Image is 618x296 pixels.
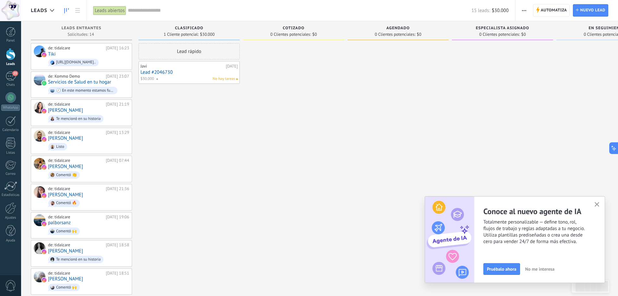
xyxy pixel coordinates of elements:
a: [PERSON_NAME] [48,276,83,282]
button: Pruébalo ahora [483,263,520,275]
div: de: tidalcare [48,186,103,191]
a: [PERSON_NAME] [48,248,83,254]
div: Te mencionó en su historia [56,117,101,121]
div: palborsanz [34,214,45,226]
span: $30.000 [140,76,154,82]
div: de: tidalcare [48,102,103,107]
div: [DATE] 19:06 [106,214,129,220]
span: Nuevo lead [580,5,605,16]
div: Panel [1,39,20,43]
img: ai_agent_activation_popup_ES.png [425,197,474,283]
button: Más [519,4,529,17]
span: Automatiza [541,5,567,16]
div: Ayuda [1,238,20,243]
span: 0 Clientes potenciales: [270,32,311,36]
a: Automatiza [533,4,570,17]
div: Natii Quiroz Cifuentes [34,271,45,282]
div: [DATE] 21:36 [106,186,129,191]
img: instagram.svg [42,53,46,57]
span: Totalmente personalizable — define tono, rol, flujos de trabajo y reglas adaptadas a tu negocio. ... [483,219,605,245]
span: No hay tareas [212,76,235,82]
img: instagram.svg [42,165,46,170]
span: $0 [417,32,421,36]
div: Javi [140,64,224,69]
div: Ajustes [1,216,20,220]
span: 0 Clientes potenciales: [375,32,415,36]
span: Solicitudes: 14 [67,32,94,36]
div: de: tidalcare [48,242,103,248]
div: Comentó 🔥 [56,201,77,205]
div: Te mencionó en su historia [56,257,101,262]
div: Catalina Verdugo Droguett [34,102,45,113]
div: Clasificado [142,26,236,32]
div: Jazmín Fernández Nazal [34,186,45,198]
a: Lista [72,4,83,17]
div: Danissa Hernandez [34,158,45,170]
img: instagram.svg [42,250,46,254]
a: Tiki [48,51,56,57]
div: Comentó 👏 [56,173,77,177]
a: [PERSON_NAME] [48,108,83,113]
div: Listas [1,151,20,155]
span: Pruébalo ahora [487,267,516,271]
div: [DATE] 07:44 [106,158,129,163]
span: No hay nada asignado [236,78,238,80]
div: Correo [1,172,20,176]
span: 15 leads: [471,7,490,14]
div: WhatsApp [1,105,20,111]
div: Comentó 🙌 [56,285,77,290]
img: instagram.svg [42,109,46,113]
span: 25 [12,71,18,76]
a: [PERSON_NAME] [48,135,83,141]
span: Leads [31,7,47,14]
img: waba.svg [42,81,46,85]
div: [DATE] [226,64,238,69]
div: [DATE] 16:23 [106,45,129,51]
div: Carolincacao Hervera [34,242,45,254]
span: $30.000 [200,32,214,36]
span: Cotizado [283,26,305,31]
div: Calendario [1,128,20,132]
a: Servicios de Salud en tu hogar [48,79,111,85]
img: instagram.svg [42,137,46,142]
div: Lead rápido [139,43,240,59]
div: Servicios de Salud en tu hogar [34,74,45,85]
span: $0 [521,32,526,36]
a: Lead #2046730 [140,70,238,75]
div: Chats [1,83,20,87]
div: [DATE] 21:19 [106,102,129,107]
div: [DATE] 18:58 [106,242,129,248]
div: de: Kommo Demo [48,74,103,79]
span: Clasificado [175,26,203,31]
span: Leads Entrantes [62,26,102,31]
a: Leads [61,4,72,17]
h2: Conoce al nuevo agente de IA [483,206,605,216]
span: $30.000 [492,7,509,14]
div: [URL][DOMAIN_NAME].. [56,60,96,65]
div: [DATE] 23:07 [106,74,129,79]
button: No me interesa [522,264,557,274]
div: de: tidalcare [48,271,103,276]
span: 1 Cliente potencial: [164,32,199,36]
div: Tiki [34,45,45,57]
span: Agendado [386,26,410,31]
div: [DATE] 13:29 [106,130,129,135]
div: Leads abiertos [93,6,126,15]
a: Nuevo lead [573,4,608,17]
div: Leads [1,62,20,66]
div: de: tidalcare [48,158,103,163]
span: $0 [312,32,317,36]
div: Cotizado [246,26,341,32]
div: Listo [56,145,64,149]
img: instagram.svg [42,278,46,282]
div: Javier Mondaca Chandía [34,130,45,142]
span: Especialista asignado [476,26,529,31]
a: [PERSON_NAME] [48,164,83,169]
img: instagram.svg [42,222,46,226]
div: de: tidalcare [48,130,103,135]
div: Agendado [351,26,445,32]
div: Estadísticas [1,193,20,197]
div: Leads Entrantes [34,26,129,32]
div: Comentó 🙌 [56,229,77,234]
a: [PERSON_NAME] [48,192,83,198]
